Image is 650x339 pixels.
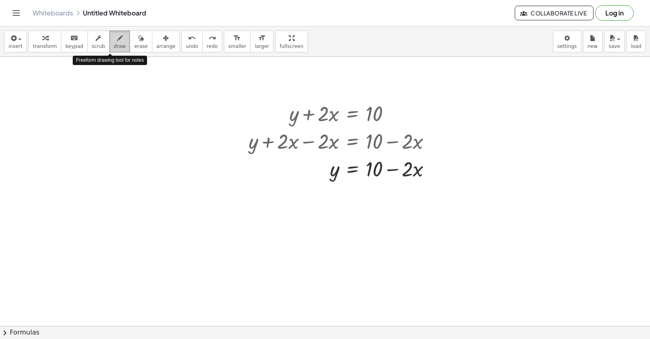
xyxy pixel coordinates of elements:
span: load [631,43,641,49]
span: larger [255,43,269,49]
span: redo [207,43,218,49]
button: draw [109,30,130,52]
span: transform [33,43,57,49]
span: fullscreen [279,43,303,49]
button: format_sizesmaller [224,30,251,52]
button: undoundo [182,30,203,52]
div: Freeform drawing tool for notes [73,56,147,65]
span: Collaborate Live [522,9,587,17]
button: fullscreen [275,30,308,52]
button: scrub [87,30,110,52]
span: insert [9,43,22,49]
button: save [604,30,625,52]
button: redoredo [202,30,222,52]
button: Toggle navigation [10,7,23,20]
span: save [609,43,620,49]
span: scrub [92,43,105,49]
span: keypad [65,43,83,49]
i: redo [208,33,216,43]
i: format_size [233,33,241,43]
span: undo [186,43,198,49]
button: Collaborate Live [515,6,594,20]
button: new [583,30,602,52]
span: settings [557,43,577,49]
button: transform [28,30,61,52]
button: format_sizelarger [250,30,273,52]
span: draw [114,43,126,49]
button: keyboardkeypad [61,30,88,52]
i: format_size [258,33,266,43]
button: Log in [595,5,634,21]
i: keyboard [70,33,78,43]
span: arrange [156,43,175,49]
a: Whiteboards [32,9,73,17]
button: settings [553,30,581,52]
button: arrange [152,30,180,52]
span: erase [134,43,147,49]
button: load [626,30,646,52]
span: new [587,43,598,49]
i: undo [188,33,196,43]
button: insert [4,30,27,52]
span: smaller [228,43,246,49]
button: erase [130,30,152,52]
